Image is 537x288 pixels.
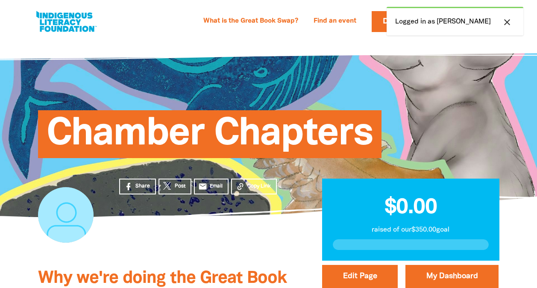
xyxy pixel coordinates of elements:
[198,182,207,191] i: email
[499,17,515,28] button: close
[372,11,425,32] a: Donate
[175,182,185,190] span: Post
[384,198,437,217] span: $0.00
[405,265,499,288] a: My Dashboard
[210,182,223,190] span: Email
[47,117,373,158] span: Chamber Chapters
[198,15,303,28] a: What is the Great Book Swap?
[247,182,271,190] span: Copy Link
[158,179,191,194] a: Post
[308,15,361,28] a: Find an event
[194,179,229,194] a: emailEmail
[119,179,156,194] a: Share
[135,182,150,190] span: Share
[387,7,523,35] div: Logged in as [PERSON_NAME]
[333,225,489,235] p: raised of our $350.00 goal
[502,17,512,27] i: close
[322,265,398,288] button: Edit Page
[231,179,277,194] button: Copy Link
